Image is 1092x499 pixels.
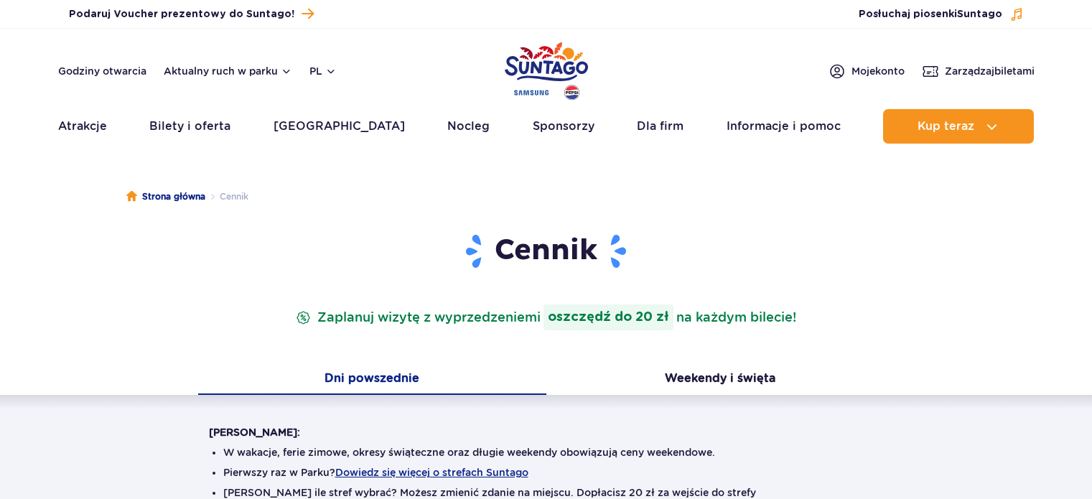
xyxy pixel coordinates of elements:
button: Kup teraz [883,109,1034,144]
span: Zarządzaj biletami [945,64,1035,78]
li: Cennik [205,190,248,204]
a: Dla firm [637,109,683,144]
button: Dni powszednie [198,365,546,395]
button: Weekendy i święta [546,365,895,395]
a: Zarządzajbiletami [922,62,1035,80]
button: Aktualny ruch w parku [164,65,292,77]
p: Zaplanuj wizytę z wyprzedzeniem na każdym bilecie! [293,304,799,330]
strong: [PERSON_NAME]: [209,426,300,438]
a: [GEOGRAPHIC_DATA] [274,109,405,144]
a: Informacje i pomoc [727,109,841,144]
strong: oszczędź do 20 zł [543,304,673,330]
h1: Cennik [209,233,884,270]
span: Posłuchaj piosenki [859,7,1002,22]
span: Suntago [957,9,1002,19]
button: Posłuchaj piosenkiSuntago [859,7,1024,22]
span: Moje konto [851,64,905,78]
a: Mojekonto [829,62,905,80]
a: Strona główna [126,190,205,204]
a: Podaruj Voucher prezentowy do Suntago! [69,4,314,24]
a: Park of Poland [505,36,588,102]
a: Bilety i oferta [149,109,230,144]
li: W wakacje, ferie zimowe, okresy świąteczne oraz długie weekendy obowiązują ceny weekendowe. [223,445,869,460]
span: Kup teraz [918,120,974,133]
button: Dowiedz się więcej o strefach Suntago [335,467,528,478]
button: pl [309,64,337,78]
span: Podaruj Voucher prezentowy do Suntago! [69,7,294,22]
a: Sponsorzy [533,109,594,144]
a: Atrakcje [58,109,107,144]
li: Pierwszy raz w Parku? [223,465,869,480]
a: Godziny otwarcia [58,64,146,78]
a: Nocleg [447,109,490,144]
